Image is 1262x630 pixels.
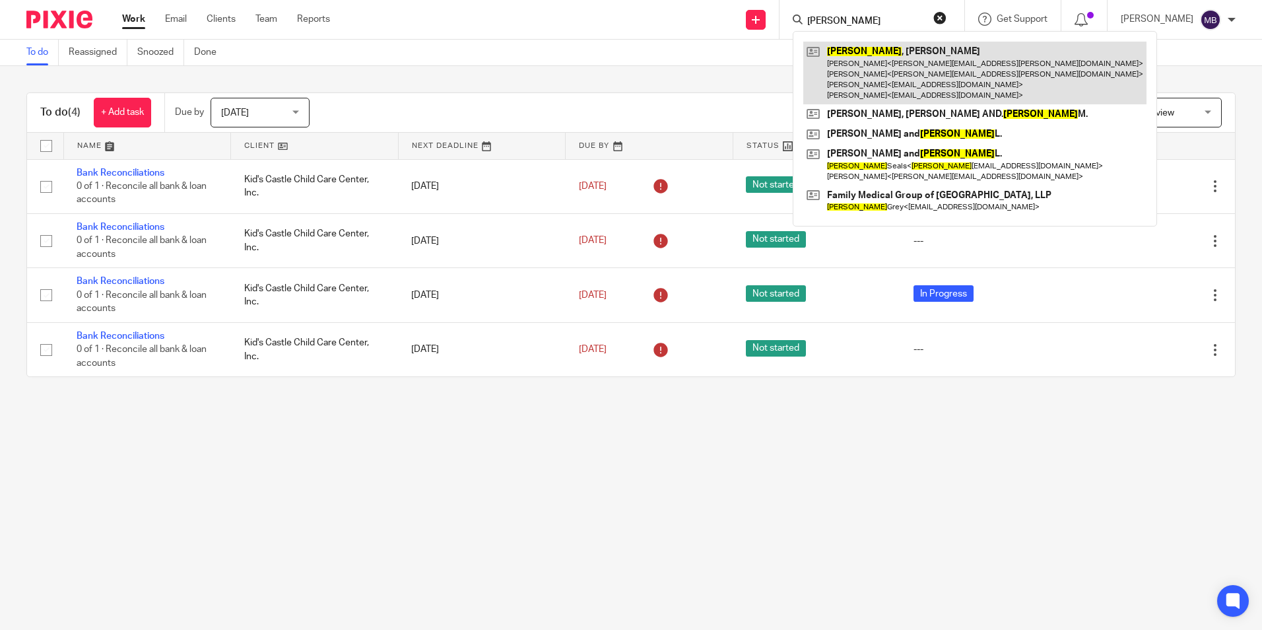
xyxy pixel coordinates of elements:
[746,285,806,302] span: Not started
[26,11,92,28] img: Pixie
[207,13,236,26] a: Clients
[579,345,607,354] span: [DATE]
[231,322,399,376] td: Kid's Castle Child Care Center, Inc.
[746,340,806,357] span: Not started
[1200,9,1221,30] img: svg%3E
[231,268,399,322] td: Kid's Castle Child Care Center, Inc.
[746,231,806,248] span: Not started
[933,11,946,24] button: Clear
[398,322,566,376] td: [DATE]
[77,168,164,178] a: Bank Reconciliations
[913,343,1055,356] div: ---
[398,213,566,267] td: [DATE]
[579,236,607,246] span: [DATE]
[26,40,59,65] a: To do
[77,345,207,368] span: 0 of 1 · Reconcile all bank & loan accounts
[255,13,277,26] a: Team
[913,234,1055,248] div: ---
[1121,13,1193,26] p: [PERSON_NAME]
[122,13,145,26] a: Work
[398,268,566,322] td: [DATE]
[997,15,1047,24] span: Get Support
[137,40,184,65] a: Snoozed
[398,159,566,213] td: [DATE]
[77,182,207,205] span: 0 of 1 · Reconcile all bank & loan accounts
[77,291,207,314] span: 0 of 1 · Reconcile all bank & loan accounts
[69,40,127,65] a: Reassigned
[579,291,607,300] span: [DATE]
[175,106,204,119] p: Due by
[77,332,164,341] a: Bank Reconciliations
[746,176,806,193] span: Not started
[94,98,151,127] a: + Add task
[194,40,226,65] a: Done
[579,182,607,191] span: [DATE]
[231,213,399,267] td: Kid's Castle Child Care Center, Inc.
[806,16,925,28] input: Search
[40,106,81,120] h1: To do
[77,236,207,260] span: 0 of 1 · Reconcile all bank & loan accounts
[297,13,330,26] a: Reports
[165,13,187,26] a: Email
[68,107,81,118] span: (4)
[221,108,249,118] span: [DATE]
[77,223,164,232] a: Bank Reconciliations
[913,285,974,302] span: In Progress
[77,277,164,286] a: Bank Reconciliations
[231,159,399,213] td: Kid's Castle Child Care Center, Inc.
